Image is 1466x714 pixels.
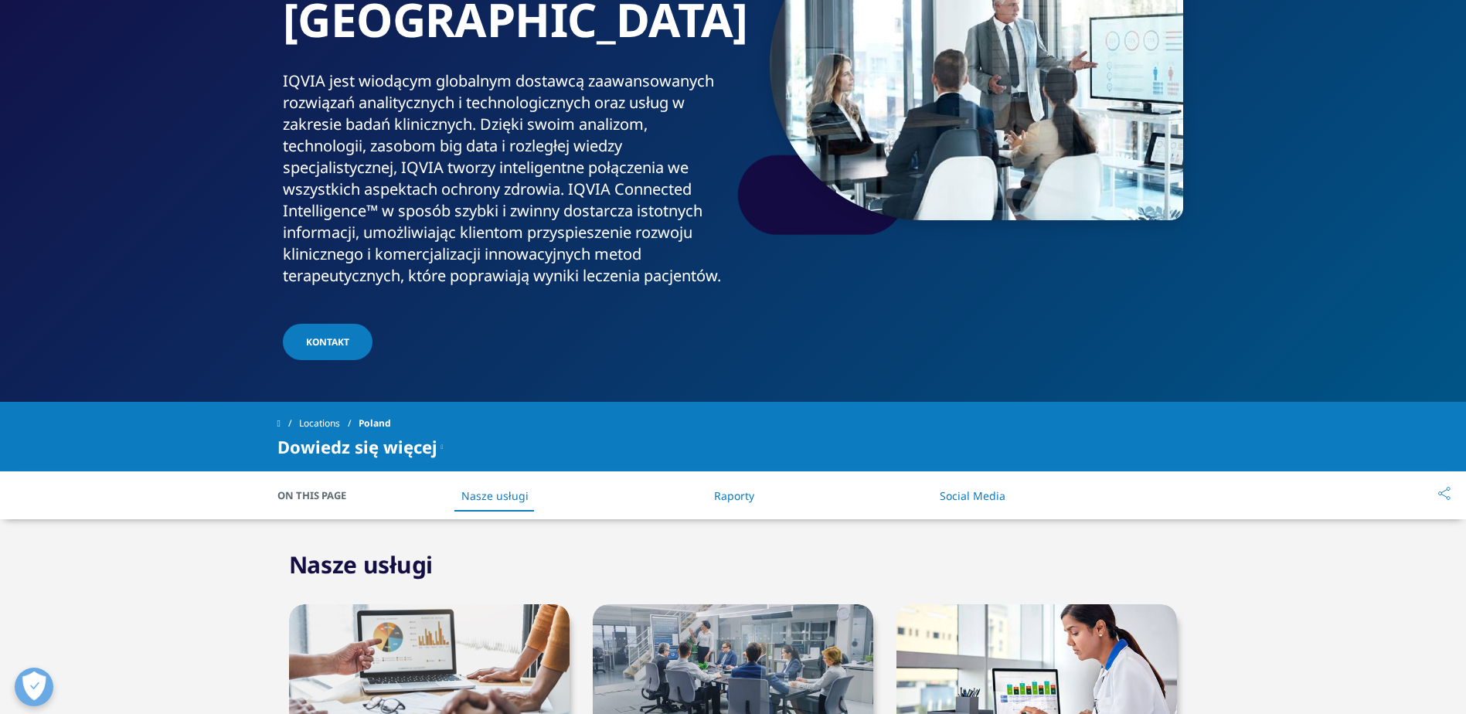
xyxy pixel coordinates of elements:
[283,324,372,360] a: KONTAKT
[277,488,362,503] span: On This Page
[306,335,349,348] span: KONTAKT
[940,488,1005,503] a: Social Media
[299,410,359,437] a: Locations
[15,668,53,706] button: Otwórz Preferencje
[289,549,433,580] h2: Nasze usługi
[359,410,391,437] span: Poland
[277,437,437,456] span: Dowiedz się więcej
[714,488,754,503] a: Raporty
[461,488,529,503] a: Nasze usługi
[283,70,727,296] p: IQVIA jest wiodącym globalnym dostawcą zaawansowanych rozwiązań analitycznych i technologicznych ...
